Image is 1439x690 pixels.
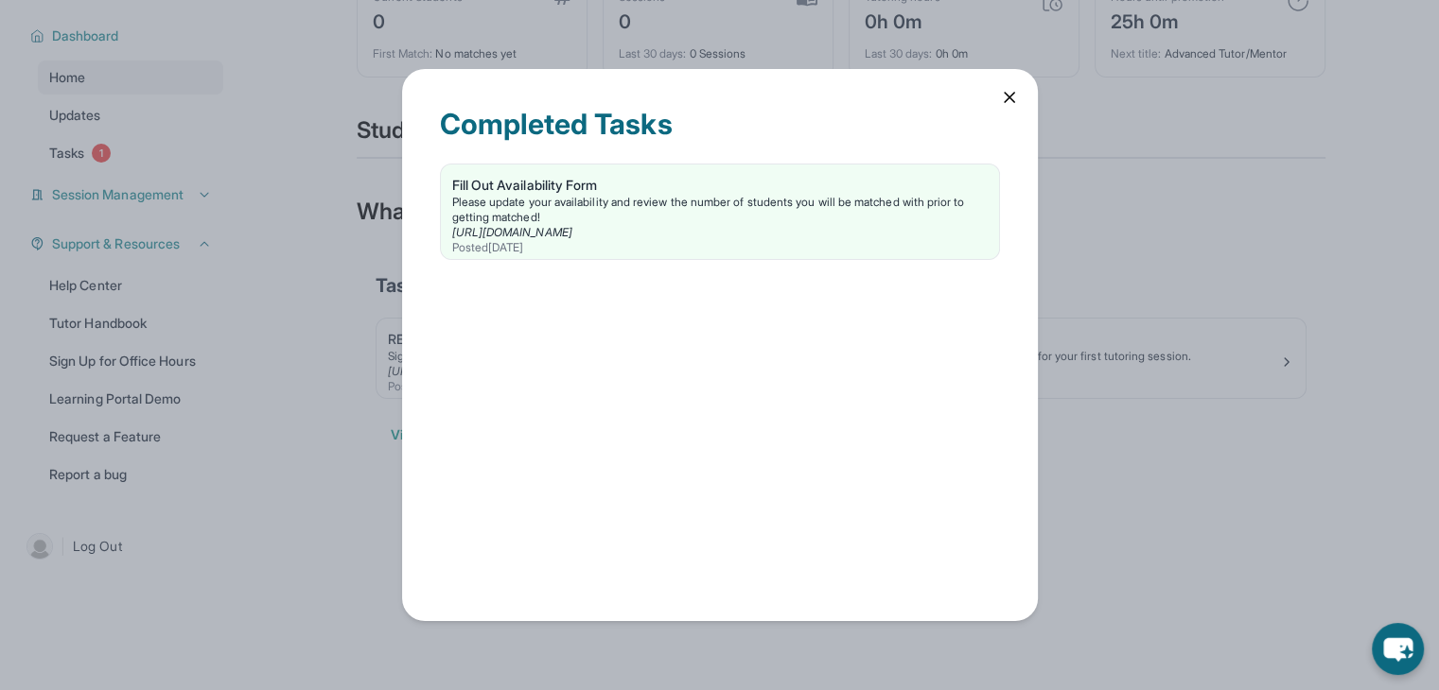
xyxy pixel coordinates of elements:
a: [URL][DOMAIN_NAME] [452,225,572,239]
div: Posted [DATE] [452,240,988,255]
div: Please update your availability and review the number of students you will be matched with prior ... [452,195,988,225]
button: chat-button [1372,623,1424,675]
div: Fill Out Availability Form [452,176,988,195]
a: Fill Out Availability FormPlease update your availability and review the number of students you w... [441,164,999,259]
div: Completed Tasks [440,107,1000,164]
